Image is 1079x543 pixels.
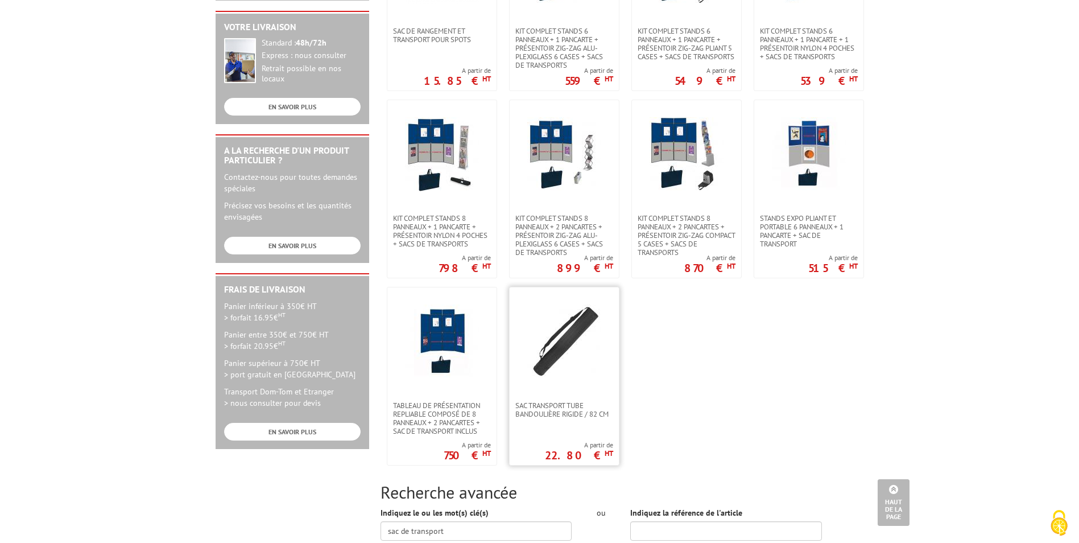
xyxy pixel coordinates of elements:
[405,117,479,191] img: Kit complet stands 8 panneaux + 1 pancarte + présentoir nylon 4 poches + sacs de transports
[800,77,858,84] p: 539 €
[278,311,286,319] sup: HT
[224,386,361,409] p: Transport Dom-Tom et Etranger
[527,117,601,191] img: Kit complet stands 8 panneaux + 2 pancartes + présentoir zig-zag alu-plexiglass 6 cases + sacs de...
[278,339,286,347] sup: HT
[224,98,361,116] a: EN SAVOIR PLUS
[224,341,286,351] span: > forfait 20.95€
[387,401,497,435] a: TABLEAU DE PRÉSENTATION REPLIABLE COMPOSÉ DE 8 panneaux + 2 pancartes + sac de transport inclus
[262,64,361,84] div: Retrait possible en nos locaux
[650,117,724,191] img: Kit complet stands 8 panneaux + 2 pancartes + présentoir zig-zag compact 5 cases + sacs de transp...
[510,27,619,69] a: Kit complet stands 6 panneaux + 1 pancarte + présentoir zig-zag alu-plexiglass 6 cases + sacs de ...
[387,27,497,44] a: Sac de rangement et transport pour spots
[632,214,741,257] a: Kit complet stands 8 panneaux + 2 pancartes + présentoir zig-zag compact 5 cases + sacs de transp...
[754,214,863,248] a: Stands expo pliant et portable 6 panneaux + 1 pancarte + sac de transport
[638,214,735,257] span: Kit complet stands 8 panneaux + 2 pancartes + présentoir zig-zag compact 5 cases + sacs de transp...
[262,38,361,48] div: Standard :
[381,507,489,519] label: Indiquez le ou les mot(s) clé(s)
[224,22,361,32] h2: Votre livraison
[439,265,491,271] p: 798 €
[224,146,361,166] h2: A la recherche d'un produit particulier ?
[515,27,613,69] span: Kit complet stands 6 panneaux + 1 pancarte + présentoir zig-zag alu-plexiglass 6 cases + sacs de ...
[557,253,613,262] span: A partir de
[424,66,491,75] span: A partir de
[393,401,491,435] span: TABLEAU DE PRÉSENTATION REPLIABLE COMPOSÉ DE 8 panneaux + 2 pancartes + sac de transport inclus
[224,301,361,323] p: Panier inférieur à 350€ HT
[800,66,858,75] span: A partir de
[482,449,491,458] sup: HT
[224,423,361,441] a: EN SAVOIR PLUS
[381,483,864,501] h2: Recherche avancée
[510,214,619,257] a: Kit complet stands 8 panneaux + 2 pancartes + présentoir zig-zag alu-plexiglass 6 cases + sacs de...
[878,479,909,526] a: Haut de la page
[557,265,613,271] p: 899 €
[727,74,735,84] sup: HT
[224,200,361,223] p: Précisez vos besoins et les quantités envisagées
[224,237,361,254] a: EN SAVOIR PLUS
[224,171,361,194] p: Contactez-nous pour toutes demandes spéciales
[849,261,858,271] sup: HT
[439,253,491,262] span: A partir de
[565,66,613,75] span: A partir de
[444,452,491,459] p: 750 €
[1039,504,1079,543] button: Cookies (fenêtre modale)
[545,452,613,459] p: 22.80 €
[675,77,735,84] p: 549 €
[684,265,735,271] p: 870 €
[760,27,858,61] span: Kit complet stands 6 panneaux + 1 pancarte + 1 présentoir nylon 4 poches + sacs de transports
[224,329,361,352] p: Panier entre 350€ et 750€ HT
[605,449,613,458] sup: HT
[545,441,613,450] span: A partir de
[808,265,858,271] p: 515 €
[632,27,741,61] a: Kit complet stands 6 panneaux + 1 pancarte + présentoir zig-zag pliant 5 cases + sacs de transports
[1045,509,1073,537] img: Cookies (fenêtre modale)
[387,214,497,248] a: Kit complet stands 8 panneaux + 1 pancarte + présentoir nylon 4 poches + sacs de transports
[527,305,601,379] img: Sac Transport tube bandoulière rigide / 82 cm
[849,74,858,84] sup: HT
[630,507,742,519] label: Indiquez la référence de l'article
[224,369,355,380] span: > port gratuit en [GEOGRAPHIC_DATA]
[224,312,286,323] span: > forfait 16.95€
[684,253,735,262] span: A partir de
[393,27,491,44] span: Sac de rangement et transport pour spots
[727,261,735,271] sup: HT
[296,38,326,48] strong: 48h/72h
[262,51,361,61] div: Express : nous consulter
[605,261,613,271] sup: HT
[444,441,491,450] span: A partir de
[754,27,863,61] a: Kit complet stands 6 panneaux + 1 pancarte + 1 présentoir nylon 4 poches + sacs de transports
[224,285,361,295] h2: Frais de Livraison
[224,357,361,380] p: Panier supérieur à 750€ HT
[482,74,491,84] sup: HT
[515,214,613,257] span: Kit complet stands 8 panneaux + 2 pancartes + présentoir zig-zag alu-plexiglass 6 cases + sacs de...
[675,66,735,75] span: A partir de
[760,214,858,248] span: Stands expo pliant et portable 6 panneaux + 1 pancarte + sac de transport
[482,261,491,271] sup: HT
[772,117,846,191] img: Stands expo pliant et portable 6 panneaux + 1 pancarte + sac de transport
[405,305,479,379] img: TABLEAU DE PRÉSENTATION REPLIABLE COMPOSÉ DE 8 panneaux + 2 pancartes + sac de transport inclus
[224,398,321,408] span: > nous consulter pour devis
[424,77,491,84] p: 15.85 €
[393,214,491,248] span: Kit complet stands 8 panneaux + 1 pancarte + présentoir nylon 4 poches + sacs de transports
[515,401,613,418] span: Sac Transport tube bandoulière rigide / 82 cm
[565,77,613,84] p: 559 €
[638,27,735,61] span: Kit complet stands 6 panneaux + 1 pancarte + présentoir zig-zag pliant 5 cases + sacs de transports
[589,507,613,519] div: ou
[808,253,858,262] span: A partir de
[224,38,256,83] img: widget-livraison.jpg
[605,74,613,84] sup: HT
[510,401,619,418] a: Sac Transport tube bandoulière rigide / 82 cm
